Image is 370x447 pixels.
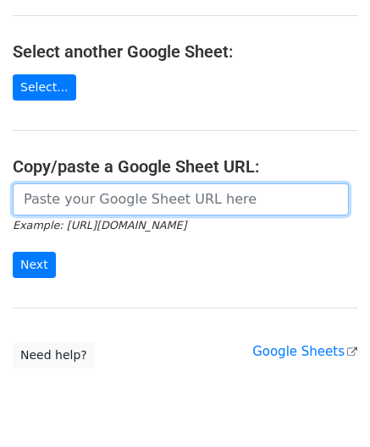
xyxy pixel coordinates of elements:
[13,252,56,278] input: Next
[13,183,349,215] input: Paste your Google Sheet URL here
[13,41,357,62] h4: Select another Google Sheet:
[13,156,357,177] h4: Copy/paste a Google Sheet URL:
[285,366,370,447] iframe: Chat Widget
[252,344,357,359] a: Google Sheets
[13,342,95,368] a: Need help?
[13,74,76,101] a: Select...
[13,219,186,232] small: Example: [URL][DOMAIN_NAME]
